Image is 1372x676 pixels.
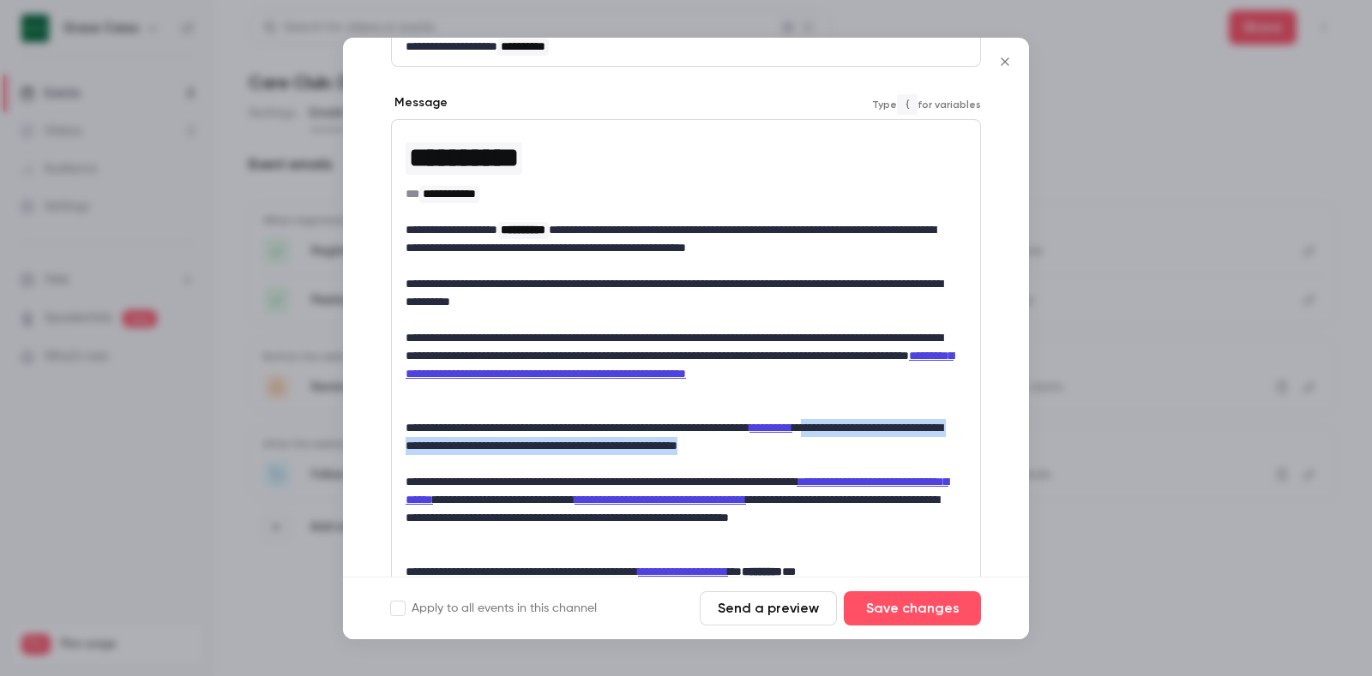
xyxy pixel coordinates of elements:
code: { [897,94,918,115]
button: Send a preview [700,591,837,625]
button: Close [988,45,1022,79]
span: Type for variables [872,94,981,115]
label: Message [391,94,448,111]
button: Save changes [844,591,981,625]
label: Apply to all events in this channel [391,600,597,617]
div: editor [392,27,980,66]
div: editor [392,120,980,591]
